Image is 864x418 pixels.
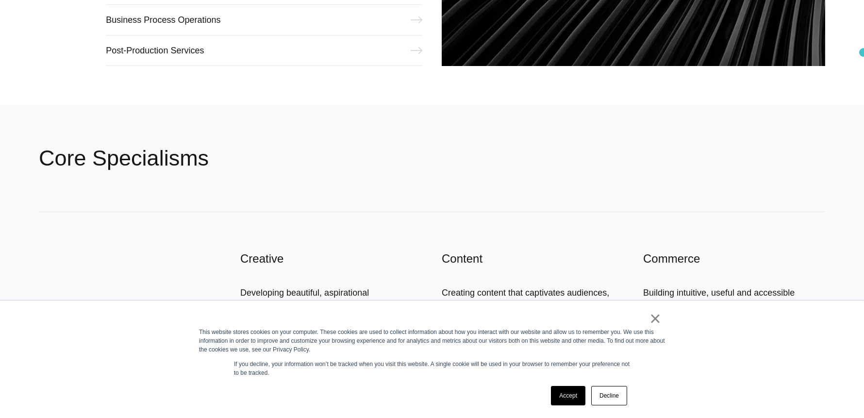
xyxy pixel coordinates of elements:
[240,251,422,267] h3: Creative
[442,251,624,267] h3: Content
[39,144,209,173] h2: Core Specialisms
[234,360,630,377] p: If you decline, your information won’t be tracked when you visit this website. A single cookie wi...
[199,328,665,354] div: This website stores cookies on your computer. These cookies are used to collect information about...
[591,386,627,405] a: Decline
[106,4,422,35] a: Business Process Operations
[106,35,422,66] a: Post-Production Services
[643,286,825,327] div: Building intuitive, useful and accessible eCommerce solutions that power the transaction.
[551,386,585,405] a: Accept
[649,314,661,323] a: ×
[643,251,825,267] h3: Commerce
[442,286,624,313] div: Creating content that captivates audiences, bringing them closer to your brand.
[240,286,422,313] div: Developing beautiful, aspirational experiences that inspire customers.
